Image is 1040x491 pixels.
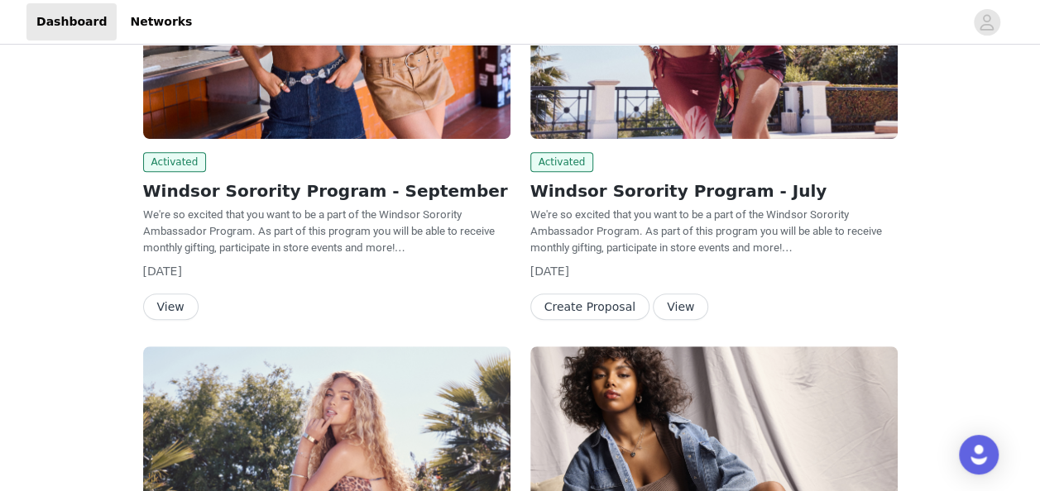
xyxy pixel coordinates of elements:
[959,435,999,474] div: Open Intercom Messenger
[530,179,898,203] h2: Windsor Sorority Program - July
[143,152,207,172] span: Activated
[653,301,708,313] a: View
[26,3,117,41] a: Dashboard
[143,293,199,320] button: View
[143,301,199,313] a: View
[143,208,495,254] span: We're so excited that you want to be a part of the Windsor Sorority Ambassador Program. As part o...
[143,179,510,203] h2: Windsor Sorority Program - September
[530,152,594,172] span: Activated
[653,293,708,320] button: View
[530,208,882,254] span: We're so excited that you want to be a part of the Windsor Sorority Ambassador Program. As part o...
[143,265,182,278] span: [DATE]
[530,293,649,320] button: Create Proposal
[979,9,994,36] div: avatar
[530,265,569,278] span: [DATE]
[120,3,202,41] a: Networks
